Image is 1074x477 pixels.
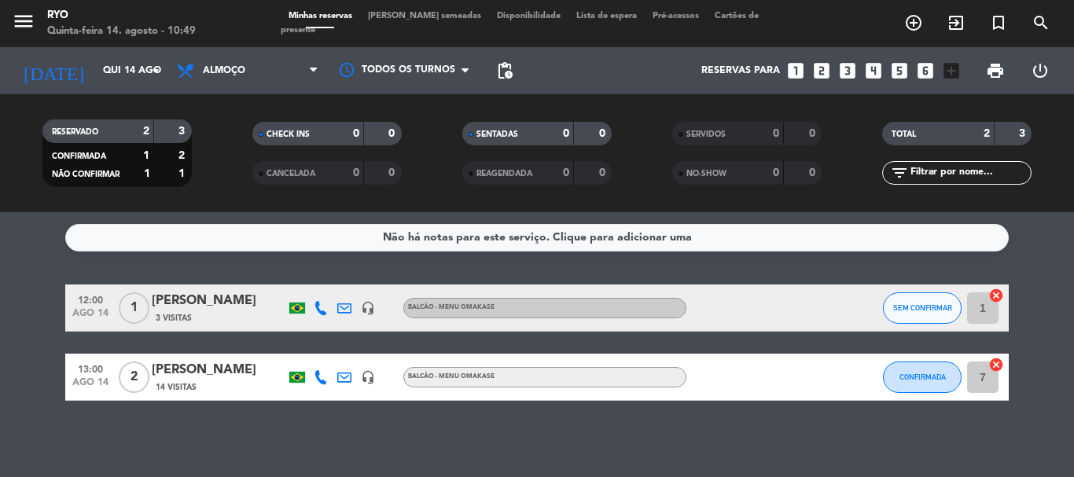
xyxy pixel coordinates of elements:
[785,61,806,81] i: looks_one
[686,130,726,138] span: SERVIDOS
[1019,128,1028,139] strong: 3
[71,359,110,377] span: 13:00
[143,150,149,161] strong: 1
[12,9,35,33] i: menu
[892,130,916,138] span: TOTAL
[203,65,245,76] span: Almoço
[146,61,165,80] i: arrow_drop_down
[143,126,149,137] strong: 2
[883,361,962,393] button: CONFIRMADA
[773,167,779,178] strong: 0
[645,12,707,20] span: Pré-acessos
[152,291,285,311] div: [PERSON_NAME]
[489,12,568,20] span: Disponibilidade
[809,167,818,178] strong: 0
[361,370,375,384] i: headset_mic
[12,9,35,39] button: menu
[686,170,726,178] span: NO-SHOW
[47,24,196,39] div: Quinta-feira 14. agosto - 10:49
[52,171,120,178] span: NÃO CONFIRMAR
[360,12,489,20] span: [PERSON_NAME] semeadas
[267,170,315,178] span: CANCELADA
[889,61,910,81] i: looks_5
[811,61,832,81] i: looks_two
[989,13,1008,32] i: turned_in_not
[383,229,692,247] div: Não há notas para este serviço. Clique para adicionar uma
[71,377,110,395] span: ago 14
[47,8,196,24] div: Ryo
[119,361,149,393] span: 2
[71,290,110,308] span: 12:00
[863,61,884,81] i: looks_4
[476,130,518,138] span: SENTADAS
[899,372,946,381] span: CONFIRMADA
[904,13,923,32] i: add_circle_outline
[144,168,150,179] strong: 1
[281,12,360,20] span: Minhas reservas
[988,357,1004,372] i: cancel
[388,128,398,139] strong: 0
[986,61,1005,80] span: print
[156,312,192,325] span: 3 Visitas
[947,13,965,32] i: exit_to_app
[890,163,909,182] i: filter_list
[12,53,95,88] i: [DATE]
[563,128,569,139] strong: 0
[599,167,609,178] strong: 0
[909,164,1031,182] input: Filtrar por nome...
[178,126,188,137] strong: 3
[361,301,375,315] i: headset_mic
[915,61,936,81] i: looks_6
[353,167,359,178] strong: 0
[941,61,962,81] i: add_box
[408,373,495,380] span: BALCÃO - Menu Omakase
[476,170,532,178] span: REAGENDADA
[883,292,962,324] button: SEM CONFIRMAR
[267,130,310,138] span: CHECK INS
[178,150,188,161] strong: 2
[495,61,514,80] span: pending_actions
[1032,13,1050,32] i: search
[1031,61,1050,80] i: power_settings_new
[988,288,1004,303] i: cancel
[837,61,858,81] i: looks_3
[893,303,952,312] span: SEM CONFIRMAR
[809,128,818,139] strong: 0
[984,128,990,139] strong: 2
[156,381,197,394] span: 14 Visitas
[773,128,779,139] strong: 0
[178,168,188,179] strong: 1
[152,360,285,380] div: [PERSON_NAME]
[408,304,495,310] span: BALCÃO - Menu Omakase
[52,128,98,136] span: RESERVADO
[388,167,398,178] strong: 0
[353,128,359,139] strong: 0
[1017,47,1062,94] div: LOG OUT
[599,128,609,139] strong: 0
[119,292,149,324] span: 1
[52,152,106,160] span: CONFIRMADA
[71,308,110,326] span: ago 14
[281,12,759,35] span: Cartões de presente
[701,65,780,76] span: Reservas para
[568,12,645,20] span: Lista de espera
[563,167,569,178] strong: 0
